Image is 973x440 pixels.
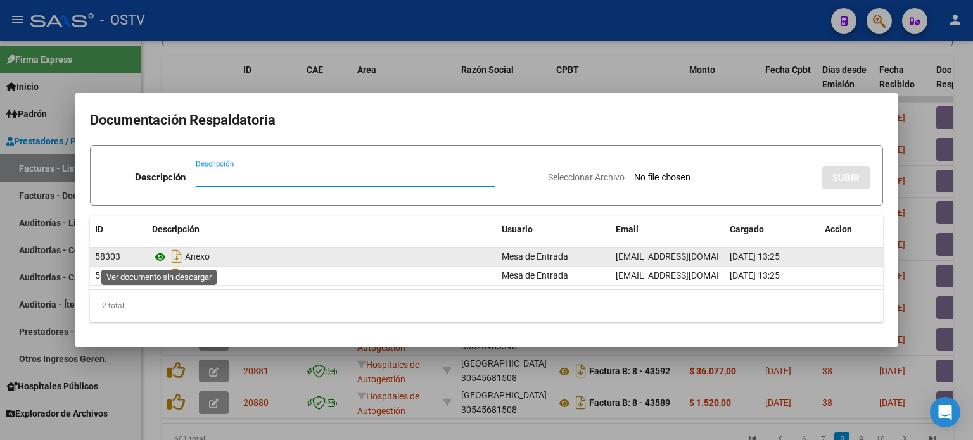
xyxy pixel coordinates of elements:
span: [DATE] 13:25 [730,270,780,280]
span: ID [95,224,103,234]
span: Email [616,224,639,234]
datatable-header-cell: Cargado [725,216,820,243]
datatable-header-cell: Email [611,216,725,243]
span: Accion [825,224,852,234]
span: Seleccionar Archivo [548,172,625,182]
datatable-header-cell: Descripción [147,216,497,243]
i: Descargar documento [169,265,185,286]
span: 58302 [95,270,120,280]
div: Open Intercom Messenger [930,397,960,427]
datatable-header-cell: ID [90,216,147,243]
div: 2 total [90,290,883,322]
p: Descripción [135,170,186,185]
span: Cargado [730,224,764,234]
div: Factura [152,265,492,286]
datatable-header-cell: Accion [820,216,883,243]
h2: Documentación Respaldatoria [90,108,883,132]
span: [EMAIL_ADDRESS][DOMAIN_NAME] [616,251,756,261]
span: Mesa de Entrada [502,270,568,280]
div: Anexo [152,246,492,267]
span: [EMAIL_ADDRESS][DOMAIN_NAME] [616,270,756,280]
span: 58303 [95,251,120,261]
span: SUBIR [832,172,860,184]
span: [DATE] 13:25 [730,251,780,261]
i: Descargar documento [169,246,185,267]
span: Descripción [152,224,200,234]
button: SUBIR [822,166,870,189]
span: Mesa de Entrada [502,251,568,261]
span: Usuario [502,224,533,234]
datatable-header-cell: Usuario [497,216,611,243]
